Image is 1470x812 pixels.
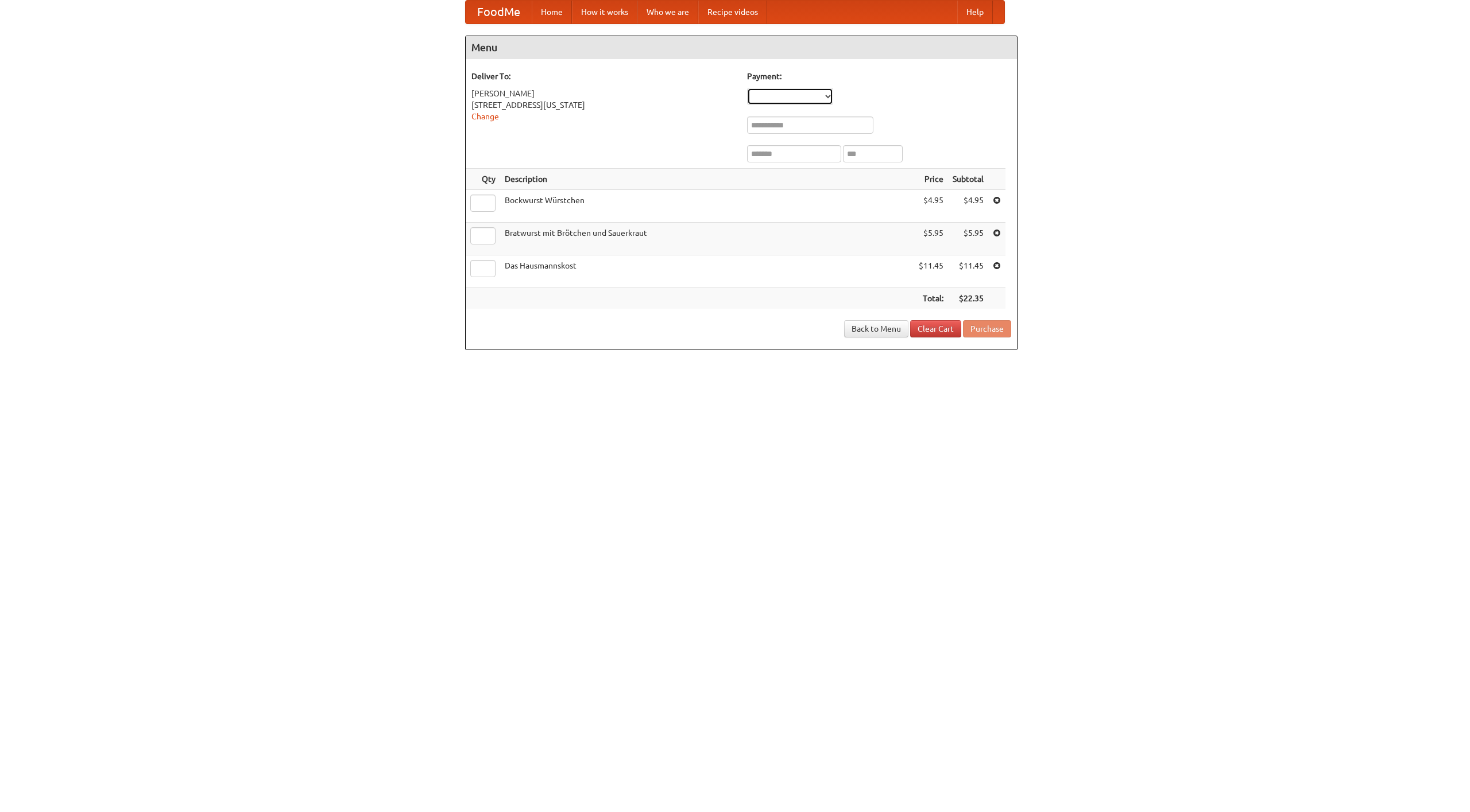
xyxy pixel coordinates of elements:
[500,190,914,223] td: Bockwurst Würstchen
[957,1,993,24] a: Help
[844,320,908,337] a: Back to Menu
[698,1,767,24] a: Recipe videos
[914,255,948,288] td: $11.45
[948,169,988,190] th: Subtotal
[948,190,988,223] td: $4.95
[471,99,736,111] div: [STREET_ADDRESS][US_STATE]
[914,190,948,223] td: $4.95
[572,1,637,24] a: How it works
[963,320,1011,337] button: Purchase
[500,255,914,288] td: Das Hausmannskost
[471,71,736,82] h5: Deliver To:
[500,223,914,255] td: Bratwurst mit Brötchen und Sauerkraut
[532,1,572,24] a: Home
[466,169,500,190] th: Qty
[914,169,948,190] th: Price
[747,71,1011,82] h5: Payment:
[500,169,914,190] th: Description
[914,223,948,255] td: $5.95
[948,223,988,255] td: $5.95
[914,288,948,309] th: Total:
[948,288,988,309] th: $22.35
[466,1,532,24] a: FoodMe
[471,88,736,99] div: [PERSON_NAME]
[910,320,961,337] a: Clear Cart
[948,255,988,288] td: $11.45
[466,36,1017,59] h4: Menu
[471,112,499,121] a: Change
[637,1,698,24] a: Who we are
